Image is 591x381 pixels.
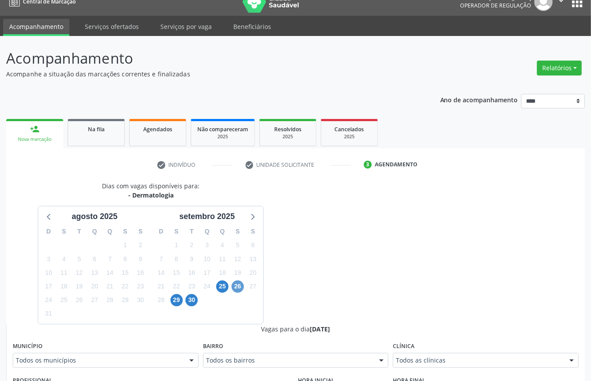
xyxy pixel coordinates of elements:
span: segunda-feira, 8 de setembro de 2025 [170,253,183,265]
span: domingo, 14 de setembro de 2025 [155,266,167,279]
div: 2025 [197,133,248,140]
span: Cancelados [335,126,364,133]
div: S [230,225,246,238]
span: terça-feira, 26 de agosto de 2025 [73,294,85,306]
span: segunda-feira, 29 de setembro de 2025 [170,294,183,306]
span: terça-feira, 16 de setembro de 2025 [185,266,198,279]
span: quinta-feira, 4 de setembro de 2025 [216,239,228,252]
span: domingo, 7 de setembro de 2025 [155,253,167,265]
span: quarta-feira, 13 de agosto de 2025 [88,266,101,279]
span: sexta-feira, 5 de setembro de 2025 [232,239,244,252]
button: Relatórios [537,61,582,75]
span: quarta-feira, 6 de agosto de 2025 [88,253,101,265]
div: T [72,225,87,238]
span: segunda-feira, 1 de setembro de 2025 [170,239,183,252]
span: domingo, 17 de agosto de 2025 [43,280,55,293]
div: Q [199,225,215,238]
span: Na fila [88,126,105,133]
span: sábado, 30 de agosto de 2025 [134,294,147,306]
div: Q [102,225,118,238]
div: Nova marcação [12,136,57,143]
span: quarta-feira, 10 de setembro de 2025 [201,253,213,265]
label: Bairro [203,340,223,353]
span: quinta-feira, 7 de agosto de 2025 [104,253,116,265]
div: Agendamento [375,161,417,169]
span: Todos os municípios [16,356,181,365]
span: domingo, 28 de setembro de 2025 [155,294,167,306]
span: terça-feira, 30 de setembro de 2025 [185,294,198,306]
span: domingo, 31 de agosto de 2025 [43,308,55,320]
span: sábado, 16 de agosto de 2025 [134,266,147,279]
span: sexta-feira, 19 de setembro de 2025 [232,266,244,279]
span: domingo, 24 de agosto de 2025 [43,294,55,306]
span: sexta-feira, 15 de agosto de 2025 [119,266,131,279]
a: Serviços por vaga [154,19,218,34]
span: Agendados [143,126,172,133]
span: Todos os bairros [206,356,371,365]
span: sábado, 6 de setembro de 2025 [247,239,259,252]
span: sexta-feira, 26 de setembro de 2025 [232,280,244,293]
a: Beneficiários [227,19,277,34]
span: segunda-feira, 11 de agosto de 2025 [58,266,70,279]
span: sábado, 23 de agosto de 2025 [134,280,147,293]
span: Todos as clínicas [396,356,561,365]
p: Acompanhe a situação das marcações correntes e finalizadas [6,69,411,79]
span: quinta-feira, 18 de setembro de 2025 [216,266,228,279]
span: sábado, 20 de setembro de 2025 [247,266,259,279]
span: segunda-feira, 25 de agosto de 2025 [58,294,70,306]
div: agosto 2025 [68,211,121,223]
span: sexta-feira, 1 de agosto de 2025 [119,239,131,252]
span: segunda-feira, 4 de agosto de 2025 [58,253,70,265]
span: Resolvidos [274,126,301,133]
a: Serviços ofertados [79,19,145,34]
span: quinta-feira, 11 de setembro de 2025 [216,253,228,265]
span: quarta-feira, 3 de setembro de 2025 [201,239,213,252]
span: segunda-feira, 22 de setembro de 2025 [170,280,183,293]
span: terça-feira, 12 de agosto de 2025 [73,266,85,279]
div: 2025 [266,133,310,140]
div: Dias com vagas disponíveis para: [102,181,199,200]
div: S [133,225,148,238]
span: segunda-feira, 15 de setembro de 2025 [170,266,183,279]
span: sexta-feira, 12 de setembro de 2025 [232,253,244,265]
p: Acompanhamento [6,47,411,69]
span: sexta-feira, 22 de agosto de 2025 [119,280,131,293]
span: sexta-feira, 29 de agosto de 2025 [119,294,131,306]
span: segunda-feira, 18 de agosto de 2025 [58,280,70,293]
span: domingo, 21 de setembro de 2025 [155,280,167,293]
span: quarta-feira, 20 de agosto de 2025 [88,280,101,293]
div: - Dermatologia [102,190,199,200]
span: terça-feira, 19 de agosto de 2025 [73,280,85,293]
span: [DATE] [310,325,330,333]
span: sábado, 9 de agosto de 2025 [134,253,147,265]
div: S [169,225,184,238]
div: Vagas para o dia [13,324,579,334]
span: domingo, 3 de agosto de 2025 [43,253,55,265]
span: sábado, 27 de setembro de 2025 [247,280,259,293]
div: S [118,225,133,238]
span: quinta-feira, 14 de agosto de 2025 [104,266,116,279]
span: quinta-feira, 28 de agosto de 2025 [104,294,116,306]
div: T [184,225,199,238]
span: Não compareceram [197,126,248,133]
span: sábado, 2 de agosto de 2025 [134,239,147,252]
span: quinta-feira, 21 de agosto de 2025 [104,280,116,293]
div: 3 [364,161,372,169]
label: Município [13,340,43,353]
span: quarta-feira, 17 de setembro de 2025 [201,266,213,279]
p: Ano de acompanhamento [440,94,518,105]
div: D [41,225,56,238]
div: setembro 2025 [176,211,238,223]
label: Clínica [393,340,414,353]
div: 2025 [327,133,371,140]
div: Q [215,225,230,238]
span: quinta-feira, 25 de setembro de 2025 [216,280,228,293]
span: terça-feira, 5 de agosto de 2025 [73,253,85,265]
div: D [153,225,169,238]
span: domingo, 10 de agosto de 2025 [43,266,55,279]
span: terça-feira, 23 de setembro de 2025 [185,280,198,293]
span: sexta-feira, 8 de agosto de 2025 [119,253,131,265]
div: S [245,225,261,238]
span: quarta-feira, 27 de agosto de 2025 [88,294,101,306]
div: person_add [30,124,40,134]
